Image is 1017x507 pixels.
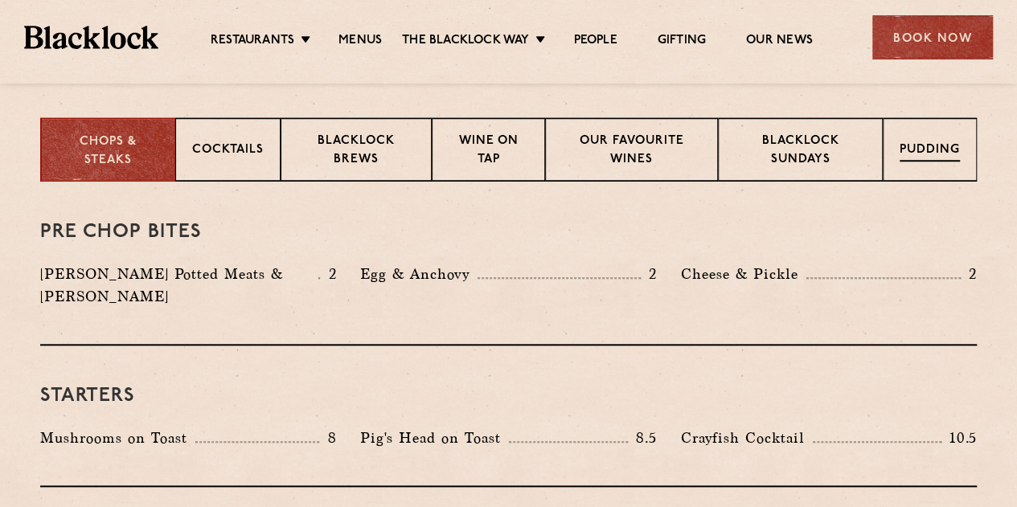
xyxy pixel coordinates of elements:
img: BL_Textured_Logo-footer-cropped.svg [24,26,158,48]
h3: Starters [40,386,977,407]
a: Gifting [658,33,706,51]
div: Book Now [872,15,993,59]
p: Mushrooms on Toast [40,427,195,449]
p: 8.5 [628,427,657,448]
p: Crayfish Cocktail [681,427,813,449]
p: Our favourite wines [562,133,702,170]
p: 2 [641,264,657,284]
p: [PERSON_NAME] Potted Meats & [PERSON_NAME] [40,263,318,308]
a: Menus [338,33,382,51]
p: Wine on Tap [449,133,527,170]
a: Restaurants [211,33,294,51]
p: Cheese & Pickle [681,263,806,285]
p: 2 [320,264,336,284]
p: Egg & Anchovy [360,263,478,285]
p: Pig's Head on Toast [360,427,509,449]
p: Blacklock Sundays [735,133,866,170]
p: 8 [319,427,336,448]
a: People [573,33,617,51]
h3: Pre Chop Bites [40,222,977,243]
a: The Blacklock Way [402,33,529,51]
p: 2 [961,264,977,284]
p: 10.5 [941,427,977,448]
p: Blacklock Brews [297,133,415,170]
a: Our News [746,33,813,51]
p: Cocktails [192,141,264,162]
p: Pudding [900,141,960,162]
p: Chops & Steaks [58,133,158,170]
